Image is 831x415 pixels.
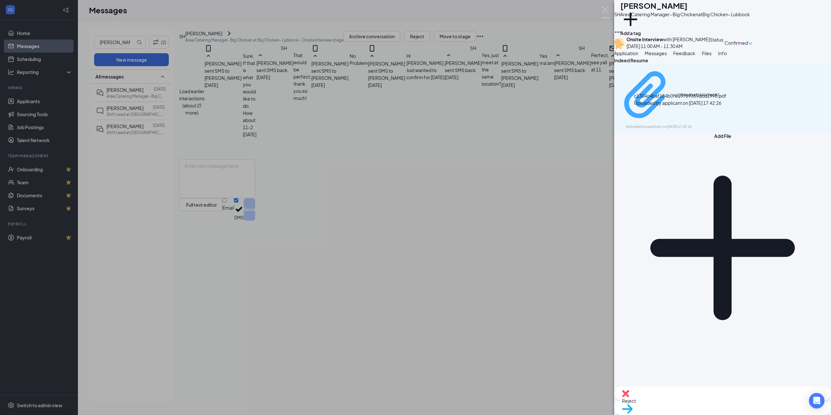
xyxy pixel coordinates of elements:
span: Messages [645,50,667,56]
span: Info [718,50,727,56]
a: Paperclipc1304c4baf184b0fe19789359dcd1998.pdfUploaded by applicant on [DATE] 17:42:26 [618,67,723,129]
span: Reject [622,397,823,404]
svg: Plus [614,140,831,356]
span: Application [614,50,638,56]
div: Open Intercom Messenger [809,393,825,409]
div: SH [614,11,620,18]
div: [DATE] 11:00 AM - 11:30 AM [626,43,710,50]
button: PlusAdd a tag [620,9,641,37]
div: Status : [710,36,725,50]
svg: Paperclip [618,67,675,123]
button: Add FilePlus [614,132,831,356]
svg: Plus [620,9,641,30]
div: Indeed Resume [614,57,831,64]
div: c1304c4baf184b0fe19789359dcd1998.pdf Uploaded by applicant on [DATE] 17:42:26 [634,92,726,106]
svg: Ellipses [614,28,622,36]
b: Onsite Interview [626,36,663,42]
span: Confirmed [725,39,748,46]
div: with [PERSON_NAME] [626,36,710,43]
div: Area Catering Manager- Big Chicken at Big Chicken- Lubbock [620,11,750,18]
div: Uploaded by applicant on [DATE] 17:42:26 [626,124,723,129]
span: down [748,41,752,46]
span: Files [702,50,712,56]
span: Feedback [673,50,695,56]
